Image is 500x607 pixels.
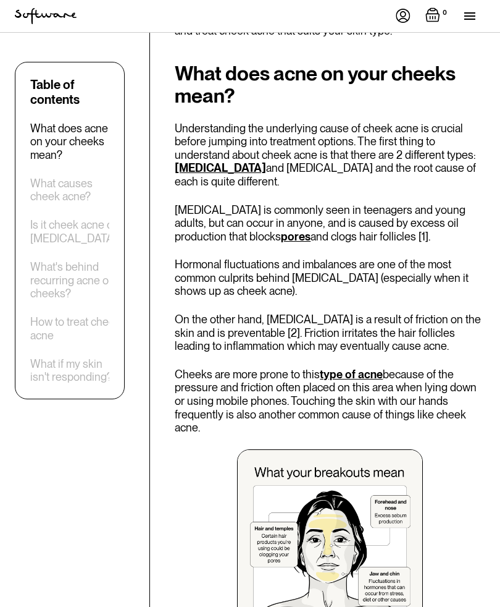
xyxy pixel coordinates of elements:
p: Understanding the underlying cause of cheek acne is crucial before jumping into treatment options... [175,122,485,189]
a: How to treat cheek acne [30,316,122,342]
a: [MEDICAL_DATA] [175,161,266,174]
a: home [15,8,77,24]
div: Table of contents [30,77,122,107]
div: 0 [440,7,449,19]
h2: What does acne on your cheeks mean? [175,62,485,107]
a: Open empty cart [425,7,449,25]
a: pores [281,230,310,243]
a: What if my skin isn't responding? [30,357,122,384]
p: Cheeks are more prone to this because of the pressure and friction often placed on this area when... [175,368,485,435]
a: type of acne [320,368,383,381]
a: Is it cheek acne or [MEDICAL_DATA]? [30,219,122,245]
a: What's behind recurring acne on cheeks? [30,260,122,300]
p: Hormonal fluctuations and imbalances are one of the most common culprits behind [MEDICAL_DATA] (e... [175,258,485,298]
img: Software Logo [15,8,77,24]
p: On the other hand, [MEDICAL_DATA] is a result of friction on the skin and is preventable [2]. Fri... [175,313,485,353]
p: [MEDICAL_DATA] is commonly seen in teenagers and young adults, but can occur in anyone, and is ca... [175,203,485,244]
a: What does acne on your cheeks mean? [30,122,122,162]
a: What causes cheek acne? [30,177,122,203]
